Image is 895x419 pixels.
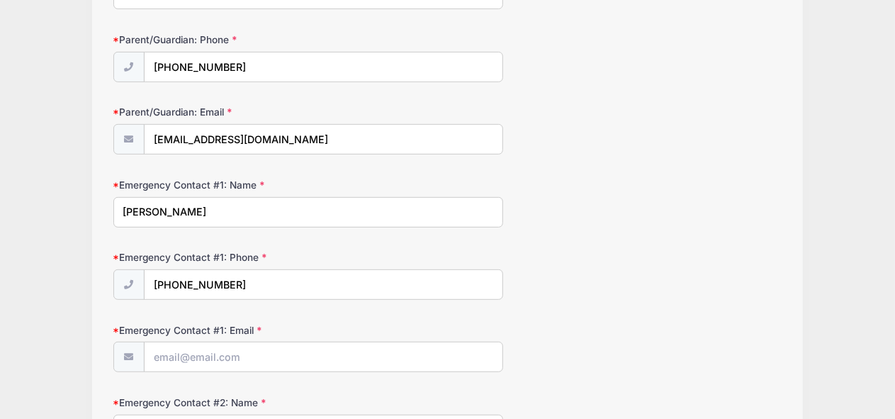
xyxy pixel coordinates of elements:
label: Parent/Guardian: Email [113,105,337,119]
input: email@email.com [144,124,503,155]
label: Emergency Contact #1: Email [113,323,337,337]
input: (xxx) xxx-xxxx [144,52,503,82]
input: (xxx) xxx-xxxx [144,269,503,300]
input: email@email.com [144,342,503,372]
label: Emergency Contact #1: Name [113,178,337,192]
label: Parent/Guardian: Phone [113,33,337,47]
label: Emergency Contact #2: Name [113,396,337,410]
label: Emergency Contact #1: Phone [113,250,337,264]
